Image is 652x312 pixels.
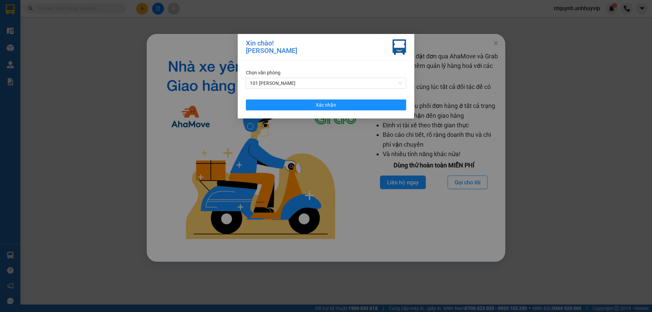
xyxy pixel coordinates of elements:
[316,101,336,109] span: Xác nhận
[246,39,297,55] div: Xin chào! [PERSON_NAME]
[393,39,406,55] img: vxr-icon
[246,69,406,76] div: Chọn văn phòng
[250,78,402,88] span: 101 Nguyễn Văn Cừ
[246,99,406,110] button: Xác nhận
